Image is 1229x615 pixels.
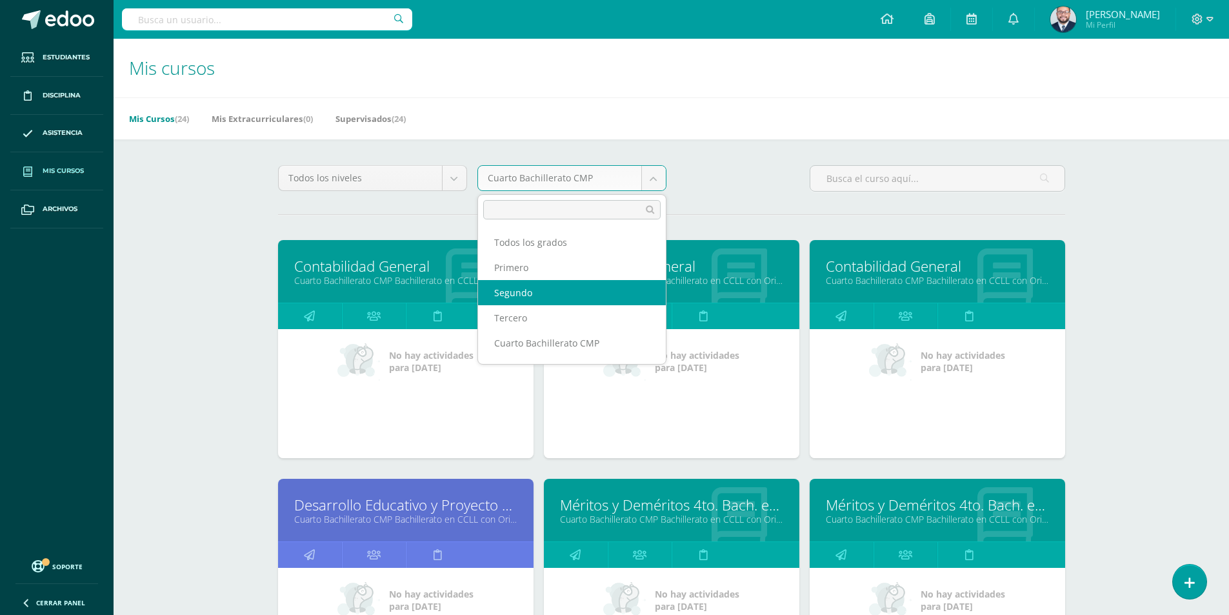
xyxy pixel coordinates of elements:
[478,356,666,381] div: [PERSON_NAME] CMP
[478,330,666,356] div: Cuarto Bachillerato CMP
[478,305,666,330] div: Tercero
[478,230,666,255] div: Todos los grados
[478,280,666,305] div: Segundo
[478,255,666,280] div: Primero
